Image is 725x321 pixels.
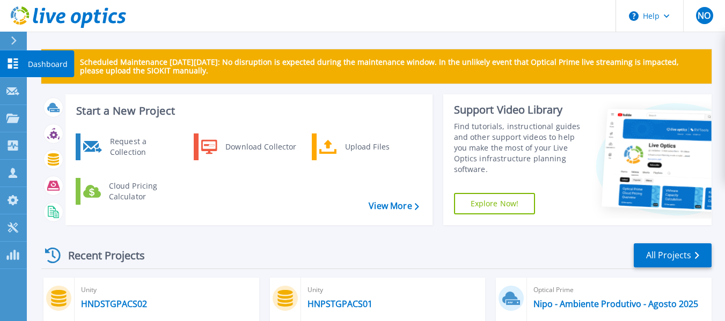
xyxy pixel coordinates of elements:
p: Scheduled Maintenance [DATE][DATE]: No disruption is expected during the maintenance window. In t... [80,58,703,75]
div: Recent Projects [41,242,159,268]
a: All Projects [634,243,712,267]
a: Explore Now! [454,193,536,214]
a: Download Collector [194,133,304,160]
div: Request a Collection [105,136,183,158]
a: HNPSTGPACS01 [307,298,372,309]
span: Unity [307,284,479,296]
div: Download Collector [220,136,301,158]
a: Nipo - Ambiente Produtivo - Agosto 2025 [533,298,698,309]
a: HNDSTGPACS02 [81,298,147,309]
span: Optical Prime [533,284,705,296]
span: NO [698,11,711,20]
p: Dashboard [28,50,68,78]
a: Cloud Pricing Calculator [76,178,186,205]
span: Unity [81,284,253,296]
a: Request a Collection [76,133,186,160]
a: View More [369,201,419,211]
div: Upload Files [340,136,419,158]
div: Cloud Pricing Calculator [104,181,183,202]
a: Upload Files [312,133,422,160]
div: Support Video Library [454,103,588,117]
h3: Start a New Project [76,105,419,117]
div: Find tutorials, instructional guides and other support videos to help you make the most of your L... [454,121,588,175]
